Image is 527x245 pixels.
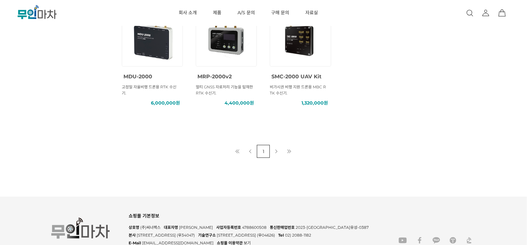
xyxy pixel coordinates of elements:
[271,11,330,69] img: SMC-2000 UAV Kit
[197,72,232,80] a: MRP-2000v2
[129,211,393,220] div: 쇼핑몰 기본정보
[123,72,152,80] a: MDU-2000
[285,233,311,238] span: 02) 2088-1182
[296,225,369,230] span: 2023-[GEOGRAPHIC_DATA]유성-0387
[447,237,459,244] a: tistory
[151,100,180,106] span: 6,000,000원
[141,225,161,230] span: (주)씨너렉스
[271,73,321,80] span: SMC-2000 UAV Kit
[429,237,443,244] a: kakao
[463,237,472,244] a: synerex
[164,225,178,230] span: 대표자명
[244,145,257,158] a: 이전 페이지
[395,237,410,244] a: youtube
[279,233,284,238] span: Tel
[198,233,216,238] span: 기술연구소
[197,73,232,80] span: MRP-2000v2
[270,145,283,158] a: 다음 페이지
[271,72,321,80] a: SMC-2000 UAV Kit
[217,233,275,238] span: [STREET_ADDRESS] (우04626)
[270,84,326,95] span: 비가시권 비행 지원 드론용 MBC RTK 수신기.
[283,145,296,158] a: 마지막 페이지
[216,225,241,230] span: 사업자등록번호
[270,225,295,230] span: 통신판매업번호
[129,233,136,238] span: 본사
[257,145,270,158] a: 1
[242,225,267,230] span: 4788600508
[122,84,176,95] span: 고정밀 자율비행 드론용 RTK 수신기.
[301,100,328,106] span: 1,320,000원
[225,100,254,106] span: 4,400,000원
[197,11,256,69] img: MRP-2000v2
[231,145,244,158] a: 첫 페이지
[123,73,152,80] span: MDU-2000
[196,84,253,95] span: 멀티 GNSS 자료처리 기능을 탑재한 RTK 수신기.
[413,237,426,244] a: facebook
[123,11,182,69] img: MDU-2000
[137,233,195,238] span: [STREET_ADDRESS] (우34047)
[129,225,140,230] span: 상호명
[179,225,213,230] span: [PERSON_NAME]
